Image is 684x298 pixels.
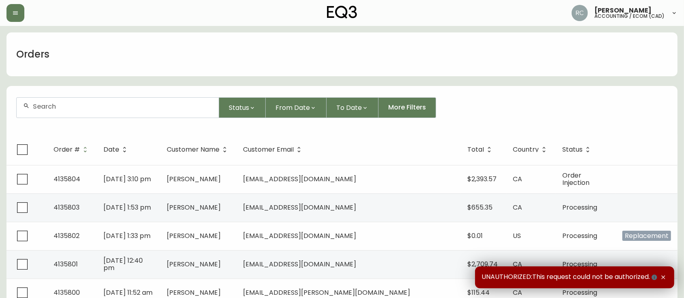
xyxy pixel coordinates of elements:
[243,174,356,184] span: [EMAIL_ADDRESS][DOMAIN_NAME]
[467,288,490,297] span: $115.44
[467,146,495,153] span: Total
[243,288,410,297] span: [EMAIL_ADDRESS][PERSON_NAME][DOMAIN_NAME]
[513,288,522,297] span: CA
[229,103,249,113] span: Status
[103,231,151,240] span: [DATE] 1:33 pm
[243,259,356,269] span: [EMAIL_ADDRESS][DOMAIN_NAME]
[562,147,583,152] span: Status
[336,103,362,113] span: To Date
[243,146,304,153] span: Customer Email
[33,103,212,110] input: Search
[54,288,80,297] span: 4135800
[467,147,484,152] span: Total
[167,288,221,297] span: [PERSON_NAME]
[572,5,588,21] img: f4ba4e02bd060be8f1386e3ca455bd0e
[167,147,219,152] span: Customer Name
[562,259,597,269] span: Processing
[54,146,90,153] span: Order #
[513,203,522,212] span: CA
[467,259,498,269] span: $2,709.74
[103,288,153,297] span: [DATE] 11:52 am
[467,231,483,240] span: $0.01
[562,203,597,212] span: Processing
[103,256,143,272] span: [DATE] 12:40 pm
[513,146,549,153] span: Country
[467,203,493,212] span: $655.35
[327,97,379,118] button: To Date
[243,203,356,212] span: [EMAIL_ADDRESS][DOMAIN_NAME]
[167,174,221,184] span: [PERSON_NAME]
[379,97,436,118] button: More Filters
[562,288,597,297] span: Processing
[513,231,521,240] span: US
[54,231,80,240] span: 4135802
[54,147,80,152] span: Order #
[243,147,294,152] span: Customer Email
[327,6,357,19] img: logo
[266,97,327,118] button: From Date
[16,47,49,61] h1: Orders
[54,203,80,212] span: 4135803
[275,103,310,113] span: From Date
[167,231,221,240] span: [PERSON_NAME]
[467,174,497,184] span: $2,393.57
[243,231,356,240] span: [EMAIL_ADDRESS][DOMAIN_NAME]
[167,259,221,269] span: [PERSON_NAME]
[388,103,426,112] span: More Filters
[594,14,665,19] h5: accounting / ecom (cad)
[562,231,597,240] span: Processing
[513,259,522,269] span: CA
[167,203,221,212] span: [PERSON_NAME]
[103,203,151,212] span: [DATE] 1:53 pm
[219,97,266,118] button: Status
[103,174,151,184] span: [DATE] 3:10 pm
[513,174,522,184] span: CA
[167,146,230,153] span: Customer Name
[482,273,659,282] span: UNAUTHORIZED:This request could not be authorized.
[622,231,671,241] span: Replacement
[54,174,80,184] span: 4135804
[562,171,589,187] span: Order Injection
[513,147,539,152] span: Country
[594,7,652,14] span: [PERSON_NAME]
[103,146,130,153] span: Date
[54,259,78,269] span: 4135801
[103,147,119,152] span: Date
[562,146,593,153] span: Status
